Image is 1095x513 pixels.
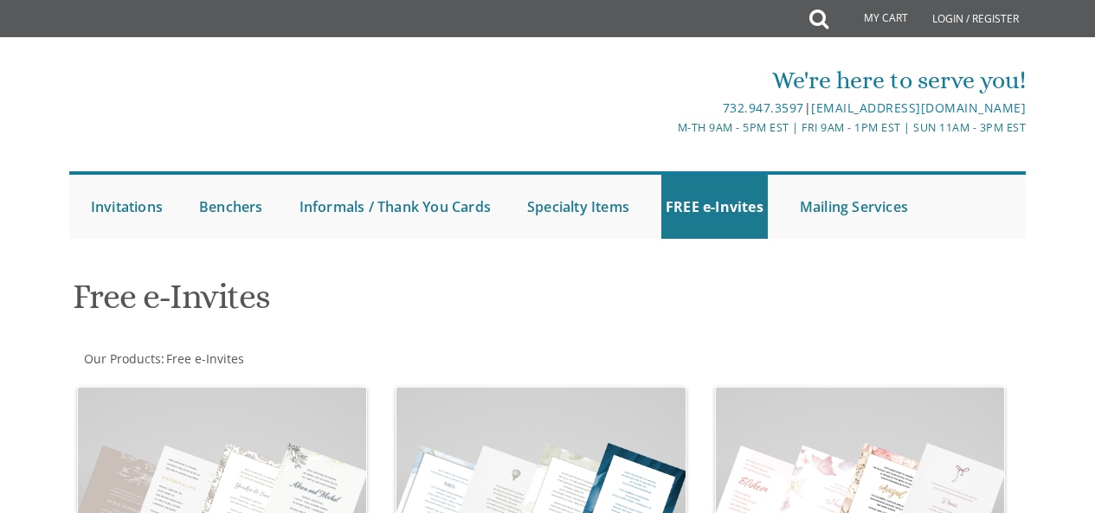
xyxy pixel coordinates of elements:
[73,278,698,329] h1: Free e-Invites
[87,175,167,239] a: Invitations
[811,99,1026,116] a: [EMAIL_ADDRESS][DOMAIN_NAME]
[661,175,768,239] a: FREE e-Invites
[523,175,634,239] a: Specialty Items
[827,2,920,36] a: My Cart
[389,63,1026,98] div: We're here to serve you!
[389,98,1026,119] div: |
[295,175,495,239] a: Informals / Thank You Cards
[795,175,912,239] a: Mailing Services
[82,350,161,367] a: Our Products
[164,350,244,367] a: Free e-Invites
[69,350,548,368] div: :
[389,119,1026,137] div: M-Th 9am - 5pm EST | Fri 9am - 1pm EST | Sun 11am - 3pm EST
[166,350,244,367] span: Free e-Invites
[195,175,267,239] a: Benchers
[723,99,804,116] a: 732.947.3597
